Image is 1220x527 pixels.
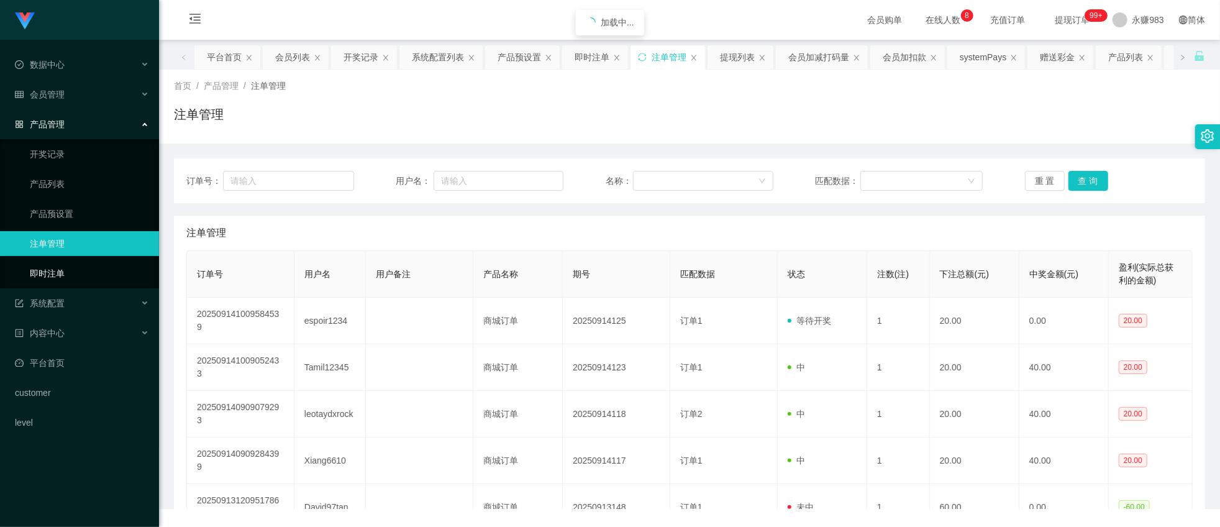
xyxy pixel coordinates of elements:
span: 中奖金额(元) [1029,269,1078,279]
td: 商城订单 [473,438,563,484]
td: 202509141009052433 [187,344,294,391]
span: 订单1 [680,502,703,512]
span: / [244,81,246,91]
div: 平台首页 [207,45,242,69]
td: 商城订单 [473,344,563,391]
td: 20250914118 [563,391,670,438]
i: 图标: left [181,54,187,60]
span: 20.00 [1119,407,1147,421]
span: 20.00 [1119,314,1147,328]
img: logo.9652507e.png [15,12,35,30]
span: 加载中... [601,17,634,27]
i: 图标: close [245,54,253,62]
button: 查 询 [1068,171,1108,191]
i: 图标: close [758,54,766,62]
p: 8 [965,9,969,22]
span: 状态 [788,269,805,279]
span: / [196,81,199,91]
i: 图标: close [613,54,621,62]
a: customer [15,380,149,405]
span: 注单管理 [186,226,226,241]
span: 会员管理 [15,89,65,99]
td: Tamil12345 [294,344,366,391]
td: 40.00 [1019,391,1109,438]
i: 图标: close [1078,54,1086,62]
span: 产品名称 [483,269,518,279]
div: 提现列表 [720,45,755,69]
td: Xiang6610 [294,438,366,484]
i: 图标: table [15,90,24,99]
i: 图标: setting [1201,129,1214,143]
span: 订单2 [680,409,703,419]
td: 20.00 [930,438,1019,484]
div: systemPays [960,45,1006,69]
i: 图标: check-circle-o [15,60,24,69]
span: 用户名： [396,175,433,188]
i: 图标: right [1180,54,1186,60]
div: 注单管理 [652,45,686,69]
div: 即时注单 [575,45,609,69]
td: 20.00 [930,391,1019,438]
span: 名称： [606,175,633,188]
td: 20250914125 [563,298,670,344]
td: 1 [867,298,930,344]
button: 重 置 [1025,171,1065,191]
i: 图标: form [15,299,24,308]
div: 开奖记录 [344,45,378,69]
span: 20.00 [1119,360,1147,374]
td: 202509141009584539 [187,298,294,344]
td: 1 [867,438,930,484]
a: level [15,410,149,435]
div: 赠送彩金 [1040,45,1075,69]
span: 下注总额(元) [940,269,989,279]
td: 202509140909079293 [187,391,294,438]
a: 产品预设置 [30,201,149,226]
i: 图标: down [968,177,975,186]
td: 202509140909284399 [187,438,294,484]
i: 图标: close [930,54,937,62]
sup: 8 [961,9,973,22]
span: 中 [788,409,805,419]
span: 订单1 [680,456,703,465]
input: 请输入 [223,171,354,191]
i: 图标: close [545,54,552,62]
i: 图标: close [690,54,698,62]
span: -60.00 [1119,500,1150,514]
div: 系统配置列表 [412,45,464,69]
span: 订单号 [197,269,223,279]
i: 图标: global [1179,16,1188,24]
td: 20250914117 [563,438,670,484]
i: icon: loading [586,17,596,27]
td: espoir1234 [294,298,366,344]
span: 等待开奖 [788,316,831,326]
td: leotaydxrock [294,391,366,438]
i: 图标: close [314,54,321,62]
sup: 287 [1085,9,1107,22]
span: 期号 [573,269,590,279]
i: 图标: profile [15,329,24,337]
input: 请输入 [434,171,564,191]
span: 首页 [174,81,191,91]
span: 产品管理 [15,119,65,129]
td: 40.00 [1019,438,1109,484]
span: 匹配数据 [680,269,715,279]
div: 产品列表 [1108,45,1143,69]
span: 充值订单 [985,16,1032,24]
td: 商城订单 [473,298,563,344]
span: 未中 [788,502,814,512]
span: 20.00 [1119,454,1147,467]
span: 用户备注 [376,269,411,279]
a: 即时注单 [30,261,149,286]
span: 匹配数据： [815,175,860,188]
td: 商城订单 [473,391,563,438]
div: 2021 [169,481,1210,494]
div: 会员加扣款 [883,45,926,69]
span: 在线人数 [920,16,967,24]
a: 产品列表 [30,172,149,196]
span: 注单管理 [251,81,286,91]
span: 中 [788,362,805,372]
i: 图标: close [382,54,389,62]
span: 用户名 [304,269,330,279]
td: 20250914123 [563,344,670,391]
i: 图标: close [1010,54,1017,62]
